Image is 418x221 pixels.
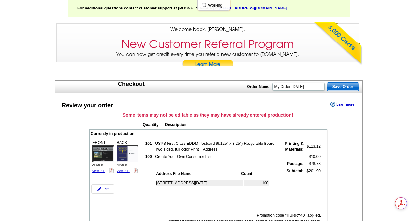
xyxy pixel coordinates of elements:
img: pdf_logo.png [109,168,114,173]
img: small-thumb.jpg [92,145,114,162]
iframe: LiveChat chat widget [287,69,418,221]
th: Address File Name [156,170,240,177]
td: [STREET_ADDRESS][DATE] [156,180,243,186]
strong: 100 [145,154,152,159]
img: pdf_logo.png [133,168,138,173]
div: BACK [116,139,139,175]
h1: Checkout [118,81,145,88]
strong: Order Name: [247,84,271,89]
span: All Green [92,163,103,166]
td: USPS First Class EDDM Postcard (6.125" x 8.25") Recyclable Board Two sided, full color Print + Ad... [155,140,278,153]
a: View PDF [117,169,130,173]
img: loading... [201,2,207,8]
a: Learn More [182,60,233,70]
span: All Green [117,163,127,166]
div: FRONT [91,139,115,175]
strong: Subtotal: [287,169,304,173]
a: View PDF [92,169,105,173]
b: HURRY40 [287,213,305,218]
div: Review your order [62,101,113,110]
a: Edit [91,184,114,194]
h3: New Customer Referral Program [121,38,294,51]
td: Create Your Own Consumer List [155,153,278,160]
h3: Some items may not be editable as they may have already entered production! [89,112,326,118]
strong: Postage: [287,161,304,166]
th: Count [241,170,269,177]
a: [EMAIL_ADDRESS][DOMAIN_NAME] [219,6,287,10]
td: 100 [244,180,269,186]
strong: 101 [145,141,152,146]
img: pencil-icon.gif [97,187,101,191]
th: Quantity [142,121,164,128]
span: Welcome back, [PERSON_NAME]. [170,26,245,33]
span: Currently in production. [91,131,136,136]
img: small-thumb.jpg [117,145,138,162]
strong: Printing & Materials: [285,141,303,152]
p: You can now get credit every time you refer a new customer to [DOMAIN_NAME]. [57,51,359,70]
th: Description [165,121,284,128]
